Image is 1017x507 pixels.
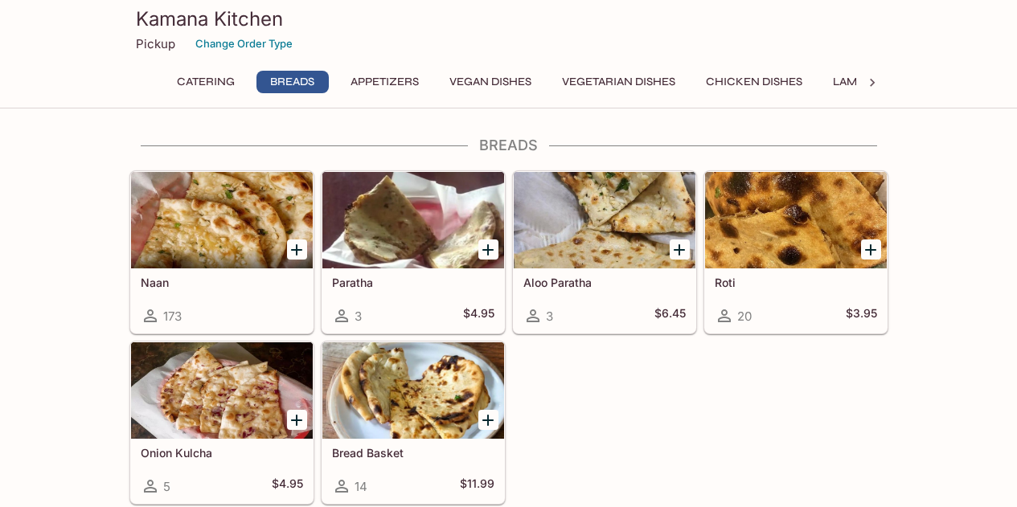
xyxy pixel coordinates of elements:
[131,172,313,268] div: Naan
[129,137,888,154] h4: Breads
[460,476,494,496] h5: $11.99
[546,309,553,324] span: 3
[846,306,877,325] h5: $3.95
[715,276,877,289] h5: Roti
[478,239,498,260] button: Add Paratha
[861,239,881,260] button: Add Roti
[168,71,244,93] button: Catering
[654,306,686,325] h5: $6.45
[256,71,329,93] button: Breads
[441,71,540,93] button: Vegan Dishes
[704,171,888,333] a: Roti20$3.95
[553,71,684,93] button: Vegetarian Dishes
[136,36,175,51] p: Pickup
[355,309,362,324] span: 3
[141,446,303,460] h5: Onion Kulcha
[287,239,307,260] button: Add Naan
[322,341,505,504] a: Bread Basket14$11.99
[342,71,428,93] button: Appetizers
[163,479,170,494] span: 5
[130,341,314,504] a: Onion Kulcha5$4.95
[188,31,300,56] button: Change Order Type
[514,172,695,268] div: Aloo Paratha
[136,6,882,31] h3: Kamana Kitchen
[322,172,504,268] div: Paratha
[697,71,811,93] button: Chicken Dishes
[737,309,752,324] span: 20
[141,276,303,289] h5: Naan
[322,171,505,333] a: Paratha3$4.95
[130,171,314,333] a: Naan173
[478,410,498,430] button: Add Bread Basket
[355,479,367,494] span: 14
[131,342,313,439] div: Onion Kulcha
[332,276,494,289] h5: Paratha
[670,239,690,260] button: Add Aloo Paratha
[322,342,504,439] div: Bread Basket
[332,446,494,460] h5: Bread Basket
[463,306,494,325] h5: $4.95
[272,476,303,496] h5: $4.95
[523,276,686,289] h5: Aloo Paratha
[287,410,307,430] button: Add Onion Kulcha
[163,309,182,324] span: 173
[824,71,916,93] button: Lamb Dishes
[705,172,887,268] div: Roti
[513,171,696,333] a: Aloo Paratha3$6.45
